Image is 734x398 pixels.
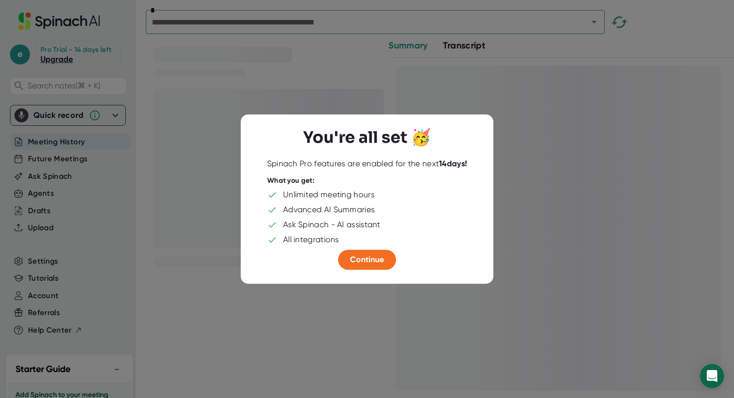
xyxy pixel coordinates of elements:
[283,235,339,245] div: All integrations
[283,205,374,215] div: Advanced AI Summaries
[303,128,431,147] h3: You're all set 🥳
[700,364,724,388] div: Open Intercom Messenger
[283,220,380,230] div: Ask Spinach - AI assistant
[439,159,467,168] b: 14 days!
[338,250,396,270] button: Continue
[350,255,384,264] span: Continue
[267,159,467,169] div: Spinach Pro features are enabled for the next
[267,176,315,185] div: What you get:
[283,190,374,200] div: Unlimited meeting hours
